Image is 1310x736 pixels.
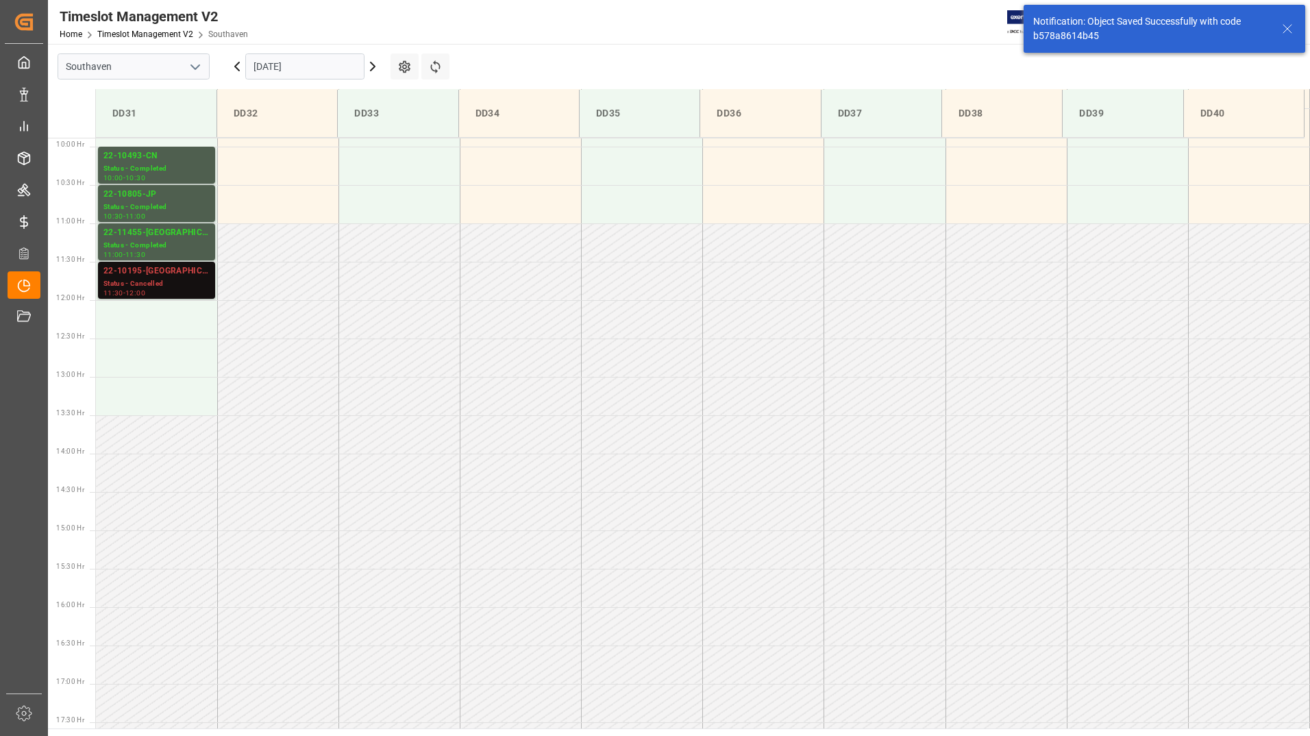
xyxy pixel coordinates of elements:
span: 11:00 Hr [56,217,84,225]
span: 17:00 Hr [56,678,84,685]
div: 22-10805-JP [103,188,210,201]
div: Status - Cancelled [103,278,210,290]
span: 16:00 Hr [56,601,84,609]
div: 12:00 [125,290,145,296]
input: DD-MM-YYYY [245,53,364,79]
div: DD40 [1195,101,1293,126]
span: 12:00 Hr [56,294,84,302]
div: Status - Completed [103,163,210,175]
div: 22-11455-[GEOGRAPHIC_DATA] [103,226,210,240]
span: 12:30 Hr [56,332,84,340]
span: 10:00 Hr [56,140,84,148]
div: - [123,252,125,258]
div: DD32 [228,101,326,126]
div: Notification: Object Saved Successfully with code b578a8614b45 [1033,14,1269,43]
a: Timeslot Management V2 [97,29,193,39]
div: Status - Completed [103,201,210,213]
div: DD39 [1074,101,1172,126]
div: DD34 [470,101,568,126]
span: 13:30 Hr [56,409,84,417]
span: 15:00 Hr [56,524,84,532]
div: 10:30 [125,175,145,181]
span: 16:30 Hr [56,639,84,647]
span: 10:30 Hr [56,179,84,186]
span: 15:30 Hr [56,563,84,570]
div: 22-10493-CN [103,149,210,163]
div: - [123,175,125,181]
div: DD37 [832,101,930,126]
a: Home [60,29,82,39]
div: DD35 [591,101,689,126]
div: Timeslot Management V2 [60,6,248,27]
span: 11:30 Hr [56,256,84,263]
div: 10:30 [103,213,123,219]
div: - [123,213,125,219]
div: DD36 [711,101,809,126]
div: 22-10195-[GEOGRAPHIC_DATA] [103,265,210,278]
span: 13:00 Hr [56,371,84,378]
div: 11:00 [125,213,145,219]
img: Exertis%20JAM%20-%20Email%20Logo.jpg_1722504956.jpg [1007,10,1054,34]
div: 11:30 [103,290,123,296]
div: 11:00 [103,252,123,258]
span: 14:30 Hr [56,486,84,493]
input: Type to search/select [58,53,210,79]
div: DD38 [953,101,1051,126]
div: - [123,290,125,296]
div: 11:30 [125,252,145,258]
div: DD31 [107,101,206,126]
div: 10:00 [103,175,123,181]
button: open menu [184,56,205,77]
div: Status - Completed [103,240,210,252]
div: DD33 [349,101,447,126]
span: 17:30 Hr [56,716,84,724]
span: 14:00 Hr [56,447,84,455]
